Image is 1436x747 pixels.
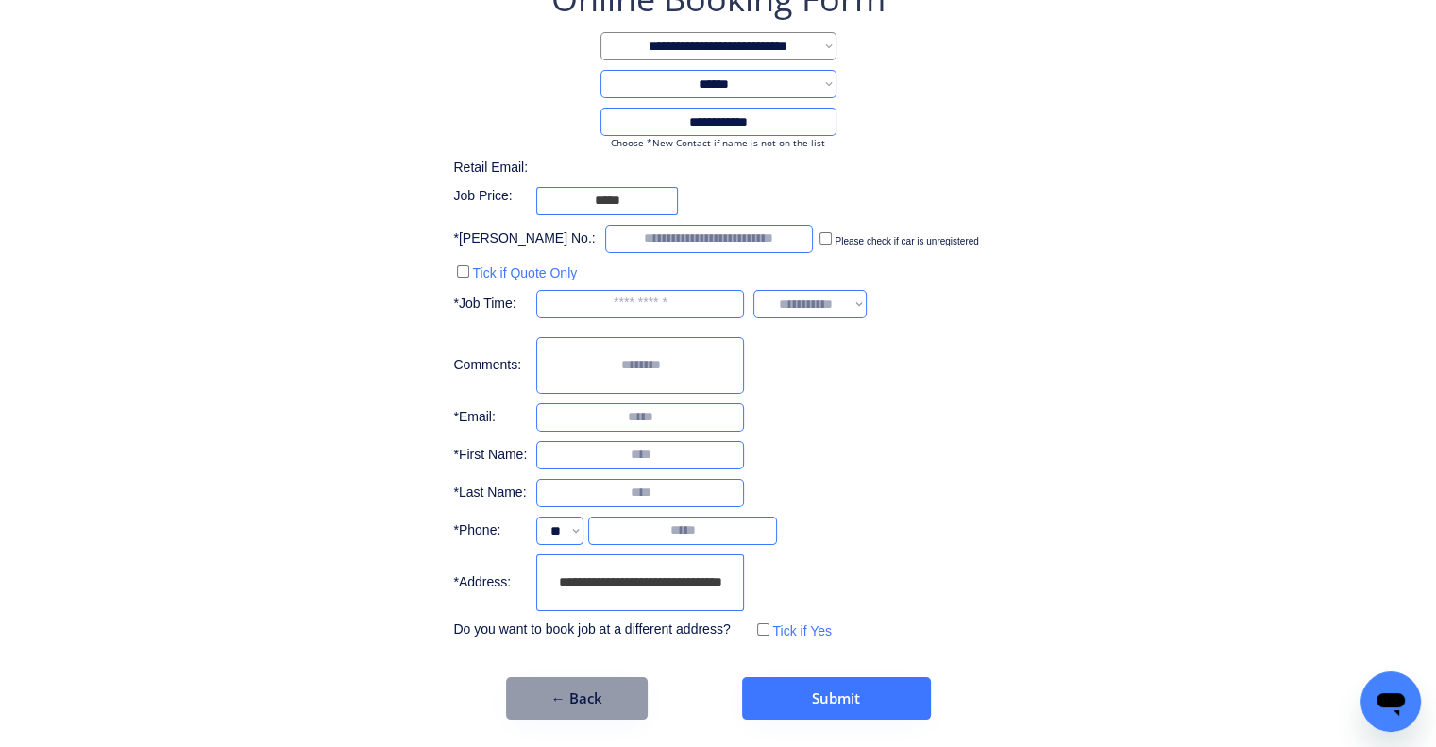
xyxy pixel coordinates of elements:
div: Job Price: [453,187,527,206]
div: *Last Name: [453,484,527,502]
div: *[PERSON_NAME] No.: [453,229,595,248]
div: *Job Time: [453,295,527,314]
iframe: Button to launch messaging window [1360,671,1421,732]
button: Submit [742,677,931,720]
div: Retail Email: [453,159,548,178]
div: Do you want to book job at a different address? [453,620,744,639]
div: *Phone: [453,521,527,540]
label: Please check if car is unregistered [835,236,978,246]
label: Tick if Yes [772,623,832,638]
div: *First Name: [453,446,527,465]
div: Comments: [453,356,527,375]
label: Tick if Quote Only [472,265,577,280]
div: *Email: [453,408,527,427]
button: ← Back [506,677,648,720]
div: *Address: [453,573,527,592]
div: Choose *New Contact if name is not on the list [600,136,836,149]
